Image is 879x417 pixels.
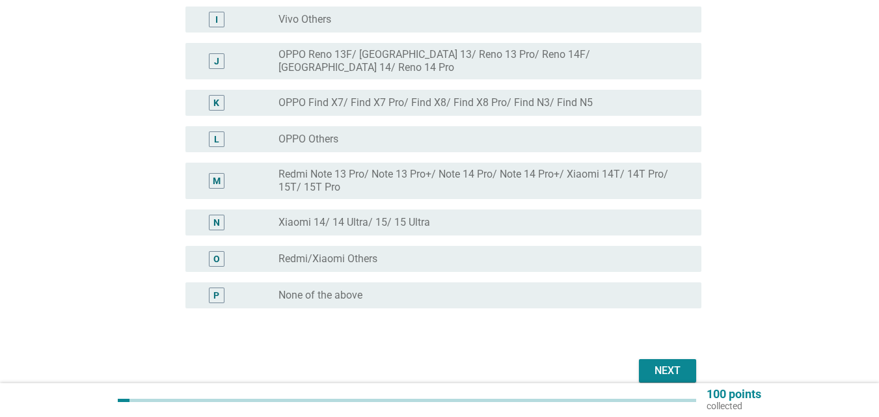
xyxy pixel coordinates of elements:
[278,216,430,229] label: Xiaomi 14/ 14 Ultra/ 15/ 15 Ultra
[639,359,696,383] button: Next
[278,168,681,194] label: Redmi Note 13 Pro/ Note 13 Pro+/ Note 14 Pro/ Note 14 Pro+/ Xiaomi 14T/ 14T Pro/ 15T/ 15T Pro
[278,48,681,74] label: OPPO Reno 13F/ [GEOGRAPHIC_DATA] 13/ Reno 13 Pro/ Reno 14F/ [GEOGRAPHIC_DATA] 14/ Reno 14 Pro
[707,388,761,400] p: 100 points
[278,13,331,26] label: Vivo Others
[213,96,219,110] div: K
[214,133,219,146] div: L
[214,55,219,68] div: J
[278,133,338,146] label: OPPO Others
[213,174,221,188] div: M
[707,400,761,412] p: collected
[649,363,686,379] div: Next
[213,216,220,230] div: N
[213,252,220,266] div: O
[215,13,218,27] div: I
[213,289,219,303] div: P
[278,96,593,109] label: OPPO Find X7/ Find X7 Pro/ Find X8/ Find X8 Pro/ Find N3/ Find N5
[278,252,377,265] label: Redmi/Xiaomi Others
[278,289,362,302] label: None of the above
